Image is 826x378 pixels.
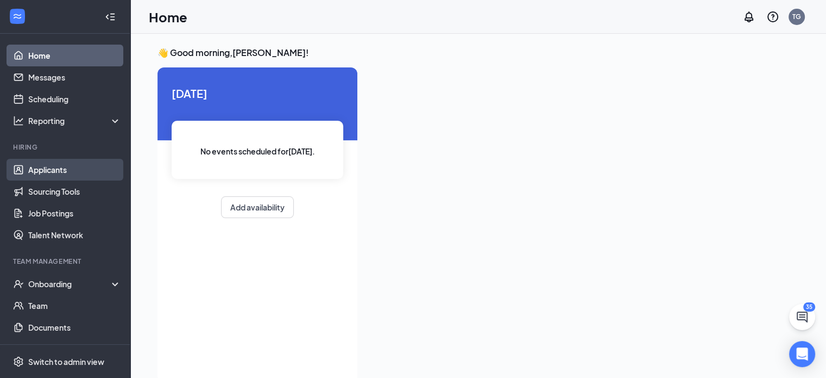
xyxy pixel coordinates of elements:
[157,47,799,59] h3: 👋 Good morning, [PERSON_NAME] !
[742,10,755,23] svg: Notifications
[28,45,121,66] a: Home
[221,196,294,218] button: Add availability
[28,338,121,360] a: Surveys
[28,202,121,224] a: Job Postings
[789,341,815,367] div: Open Intercom Messenger
[28,295,121,317] a: Team
[28,159,121,181] a: Applicants
[28,317,121,338] a: Documents
[13,278,24,289] svg: UserCheck
[200,145,315,157] span: No events scheduled for [DATE] .
[766,10,779,23] svg: QuestionInfo
[12,11,23,22] svg: WorkstreamLogo
[803,302,815,312] div: 35
[28,278,112,289] div: Onboarding
[28,181,121,202] a: Sourcing Tools
[28,224,121,246] a: Talent Network
[13,115,24,126] svg: Analysis
[28,88,121,110] a: Scheduling
[792,12,801,21] div: TG
[28,356,104,367] div: Switch to admin view
[105,11,116,22] svg: Collapse
[149,8,187,26] h1: Home
[172,85,343,102] span: [DATE]
[796,311,809,324] svg: ChatActive
[13,356,24,367] svg: Settings
[28,66,121,88] a: Messages
[28,115,122,126] div: Reporting
[13,142,119,152] div: Hiring
[13,257,119,266] div: Team Management
[789,304,815,330] button: ChatActive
